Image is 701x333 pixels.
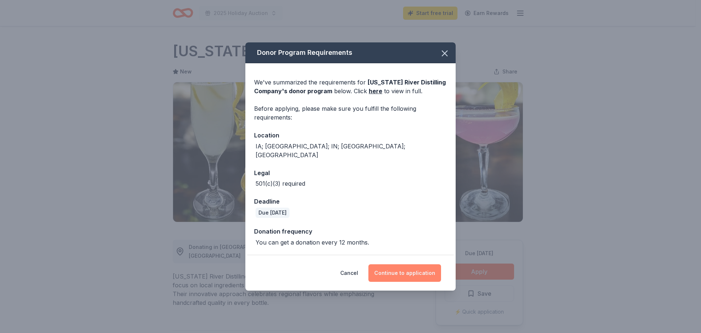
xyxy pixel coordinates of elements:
div: You can get a donation every 12 months. [256,238,369,247]
div: Legal [254,168,447,178]
a: here [369,87,382,95]
div: We've summarized the requirements for below. Click to view in full. [254,78,447,95]
div: Deadline [254,197,447,206]
div: Before applying, please make sure you fulfill the following requirements: [254,104,447,122]
div: Donor Program Requirements [245,42,456,63]
button: Continue to application [368,264,441,282]
div: 501(c)(3) required [256,179,305,188]
div: Location [254,130,447,140]
div: IA; [GEOGRAPHIC_DATA]; IN; [GEOGRAPHIC_DATA]; [GEOGRAPHIC_DATA] [256,142,447,159]
div: Due [DATE] [256,208,290,218]
button: Cancel [340,264,358,282]
div: Donation frequency [254,227,447,236]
